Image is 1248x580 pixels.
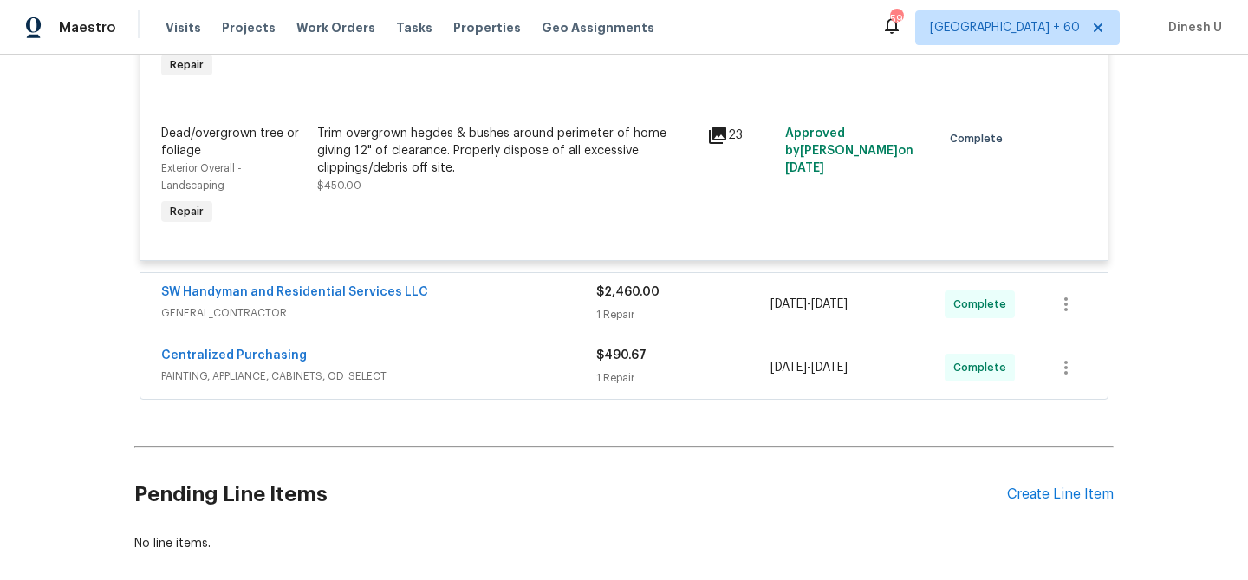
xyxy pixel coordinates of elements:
span: PAINTING, APPLIANCE, CABINETS, OD_SELECT [161,368,596,385]
span: Tasks [396,22,432,34]
span: [GEOGRAPHIC_DATA] + 60 [930,19,1080,36]
span: [DATE] [770,362,807,374]
span: GENERAL_CONTRACTOR [161,304,596,322]
span: $490.67 [596,349,647,362]
span: - [770,359,848,376]
span: [DATE] [770,298,807,310]
a: Centralized Purchasing [161,349,307,362]
span: Projects [222,19,276,36]
a: SW Handyman and Residential Services LLC [161,286,428,298]
span: Repair [163,56,211,74]
span: Complete [953,296,1013,313]
span: [DATE] [811,298,848,310]
span: Properties [453,19,521,36]
span: Dinesh U [1161,19,1222,36]
div: No line items. [134,535,1114,552]
div: 1 Repair [596,306,770,323]
span: Repair [163,203,211,220]
span: - [770,296,848,313]
div: 591 [890,10,902,28]
span: [DATE] [811,362,848,374]
span: Visits [166,19,201,36]
span: [DATE] [785,162,824,174]
span: Complete [953,359,1013,376]
div: 23 [707,125,775,146]
span: Geo Assignments [542,19,654,36]
span: Work Orders [296,19,375,36]
span: Approved by [PERSON_NAME] on [785,127,913,174]
div: Create Line Item [1007,486,1114,503]
span: Exterior Overall - Landscaping [161,163,242,191]
span: $2,460.00 [596,286,660,298]
div: Trim overgrown hegdes & bushes around perimeter of home giving 12" of clearance. Properly dispose... [317,125,697,177]
span: Complete [950,130,1010,147]
div: 1 Repair [596,369,770,387]
span: Dead/overgrown tree or foliage [161,127,299,157]
span: $450.00 [317,180,361,191]
h2: Pending Line Items [134,454,1007,535]
span: Maestro [59,19,116,36]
